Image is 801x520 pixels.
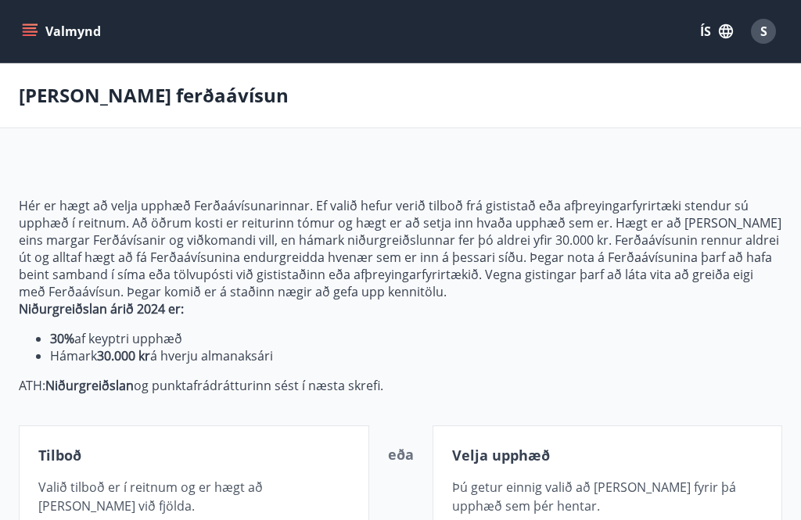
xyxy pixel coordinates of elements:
[452,479,736,515] span: Þú getur einnig valið að [PERSON_NAME] fyrir þá upphæð sem þér hentar.
[760,23,767,40] span: S
[691,17,742,45] button: ÍS
[19,82,289,109] p: [PERSON_NAME] ferðaávísun
[50,330,782,347] li: af keyptri upphæð
[38,446,81,464] span: Tilboð
[97,347,150,364] strong: 30.000 kr
[745,13,782,50] button: S
[50,330,74,347] strong: 30%
[19,300,184,317] strong: Niðurgreiðslan árið 2024 er:
[19,197,782,300] p: Hér er hægt að velja upphæð Ferðaávísunarinnar. Ef valið hefur verið tilboð frá gististað eða afþ...
[50,347,782,364] li: Hámark á hverju almanaksári
[38,479,263,515] span: Valið tilboð er í reitnum og er hægt að [PERSON_NAME] við fjölda.
[19,17,107,45] button: menu
[388,445,414,464] span: eða
[45,377,134,394] strong: Niðurgreiðslan
[452,446,550,464] span: Velja upphæð
[19,377,782,394] p: ATH: og punktafrádrátturinn sést í næsta skrefi.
